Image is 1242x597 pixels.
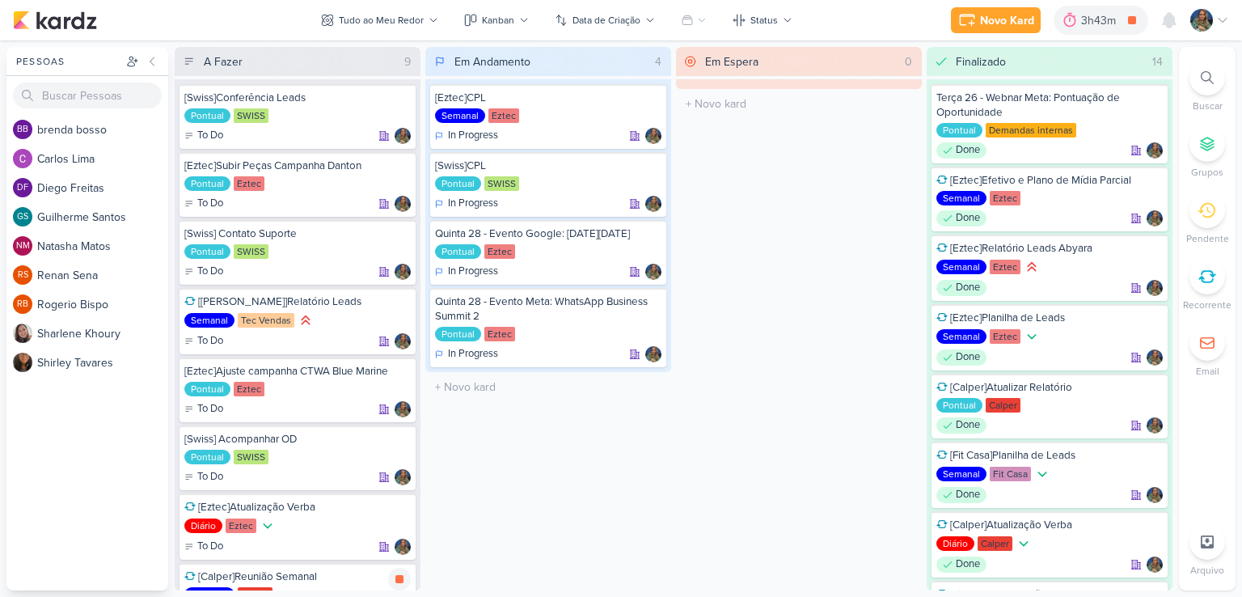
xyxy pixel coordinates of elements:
p: Pendente [1186,231,1229,246]
p: To Do [197,401,223,417]
div: Renan Sena [13,265,32,285]
div: SWISS [234,450,268,464]
div: [Eztec]CPL [435,91,661,105]
p: To Do [197,469,223,485]
img: Isabella Gutierres [645,346,661,362]
p: Done [956,349,980,366]
div: [Eztec]Relatório Leads Abyara [936,241,1163,256]
div: Natasha Matos [13,236,32,256]
div: R o g e r i o B i s p o [37,296,168,313]
button: Novo Kard [951,7,1041,33]
div: Prioridade Baixa [1016,536,1032,552]
div: Responsável: Isabella Gutierres [1147,557,1163,573]
div: [Swiss] Acompanhar OD [184,432,411,447]
p: bb [17,125,28,134]
img: Isabella Gutierres [395,264,411,280]
div: R e n a n S e n a [37,267,168,284]
div: C a r l o s L i m a [37,150,168,167]
div: In Progress [435,264,498,280]
div: S h i r l e y T a v a r e s [37,354,168,371]
div: Responsável: Isabella Gutierres [1147,280,1163,296]
div: Done [936,557,986,573]
div: b r e n d a b o s s o [37,121,168,138]
div: Semanal [936,260,986,274]
div: Semanal [184,313,234,328]
div: Eztec [234,176,264,191]
div: Responsável: Isabella Gutierres [395,128,411,144]
div: Semanal [936,329,986,344]
div: brenda bosso [13,120,32,139]
div: Responsável: Isabella Gutierres [1147,349,1163,366]
div: Responsável: Isabella Gutierres [645,128,661,144]
div: [Eztec]Subir Peças Campanha Danton [184,159,411,173]
p: RS [18,271,28,280]
img: Isabella Gutierres [1147,487,1163,503]
div: Demandas internas [986,123,1076,138]
p: Done [956,210,980,227]
div: Responsável: Isabella Gutierres [395,196,411,212]
div: To Do [184,264,223,280]
div: Quinta 28 - Evento Google: Black Friday [435,227,661,241]
div: Pontual [184,450,230,464]
p: Arquivo [1190,563,1224,578]
div: Rogerio Bispo [13,294,32,314]
div: Eztec [234,382,264,396]
p: Done [956,557,980,573]
div: Done [936,349,986,366]
img: Isabella Gutierres [645,264,661,280]
div: Responsável: Isabella Gutierres [1147,487,1163,503]
p: Done [956,280,980,296]
div: 3h43m [1081,12,1121,29]
div: Semanal [936,191,986,205]
p: Buscar [1193,99,1223,113]
div: [Calper]Reunião Semanal [184,569,411,584]
div: [Eztec]Ajuste campanha CTWA Blue Marine [184,364,411,379]
div: Fit Casa [990,467,1031,481]
img: Isabella Gutierres [645,196,661,212]
div: Em Espera [705,53,758,70]
div: Novo Kard [980,12,1034,29]
p: To Do [197,333,223,349]
p: To Do [197,264,223,280]
p: Grupos [1191,165,1223,180]
div: Prioridade Baixa [1034,466,1050,482]
div: Responsável: Isabella Gutierres [1147,210,1163,227]
div: [Eztec]Atualização Verba [184,500,411,514]
div: Eztec [488,108,519,123]
img: Isabella Gutierres [395,469,411,485]
div: Done [936,142,986,159]
p: DF [17,184,28,193]
p: NM [16,242,30,251]
div: [Eztec]Planilha de Leads [936,311,1163,325]
img: Isabella Gutierres [395,539,411,555]
div: Tec Vendas [238,313,294,328]
div: Eztec [226,519,256,533]
div: Quinta 28 - Evento Meta: WhatsApp Business Summit 2 [435,294,661,324]
p: In Progress [448,264,498,280]
div: Responsável: Isabella Gutierres [395,264,411,280]
div: [Swiss]Conferência Leads [184,91,411,105]
div: Pontual [435,244,481,259]
div: Calper [986,398,1020,413]
div: Responsável: Isabella Gutierres [395,401,411,417]
p: In Progress [448,196,498,212]
div: Eztec [990,329,1020,344]
img: Shirley Tavares [13,353,32,372]
img: Isabella Gutierres [645,128,661,144]
input: + Novo kard [679,92,919,116]
div: 4 [648,53,668,70]
p: To Do [197,539,223,555]
li: Ctrl + F [1179,60,1236,113]
p: Recorrente [1183,298,1231,312]
div: 14 [1146,53,1169,70]
div: Responsável: Isabella Gutierres [395,539,411,555]
div: S h a r l e n e K h o u r y [37,325,168,342]
img: Isabella Gutierres [1147,417,1163,434]
div: Calper [978,536,1012,551]
div: In Progress [435,346,498,362]
div: To Do [184,196,223,212]
div: Eztec [484,327,515,341]
div: SWISS [234,108,268,123]
img: Isabella Gutierres [1147,349,1163,366]
p: GS [17,213,28,222]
